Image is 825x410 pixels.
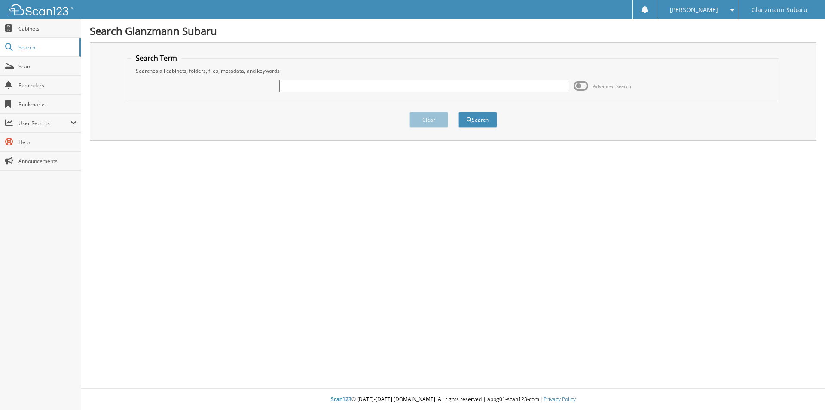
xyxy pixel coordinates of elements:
[131,67,775,74] div: Searches all cabinets, folders, files, metadata, and keywords
[670,7,718,12] span: [PERSON_NAME]
[18,44,75,51] span: Search
[752,7,807,12] span: Glanzmann Subaru
[18,120,70,127] span: User Reports
[18,63,76,70] span: Scan
[18,101,76,108] span: Bookmarks
[18,25,76,32] span: Cabinets
[18,82,76,89] span: Reminders
[409,112,448,128] button: Clear
[458,112,497,128] button: Search
[18,157,76,165] span: Announcements
[131,53,181,63] legend: Search Term
[90,24,816,38] h1: Search Glanzmann Subaru
[331,395,351,403] span: Scan123
[544,395,576,403] a: Privacy Policy
[9,4,73,15] img: scan123-logo-white.svg
[593,83,631,89] span: Advanced Search
[81,389,825,410] div: © [DATE]-[DATE] [DOMAIN_NAME]. All rights reserved | appg01-scan123-com |
[18,139,76,146] span: Help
